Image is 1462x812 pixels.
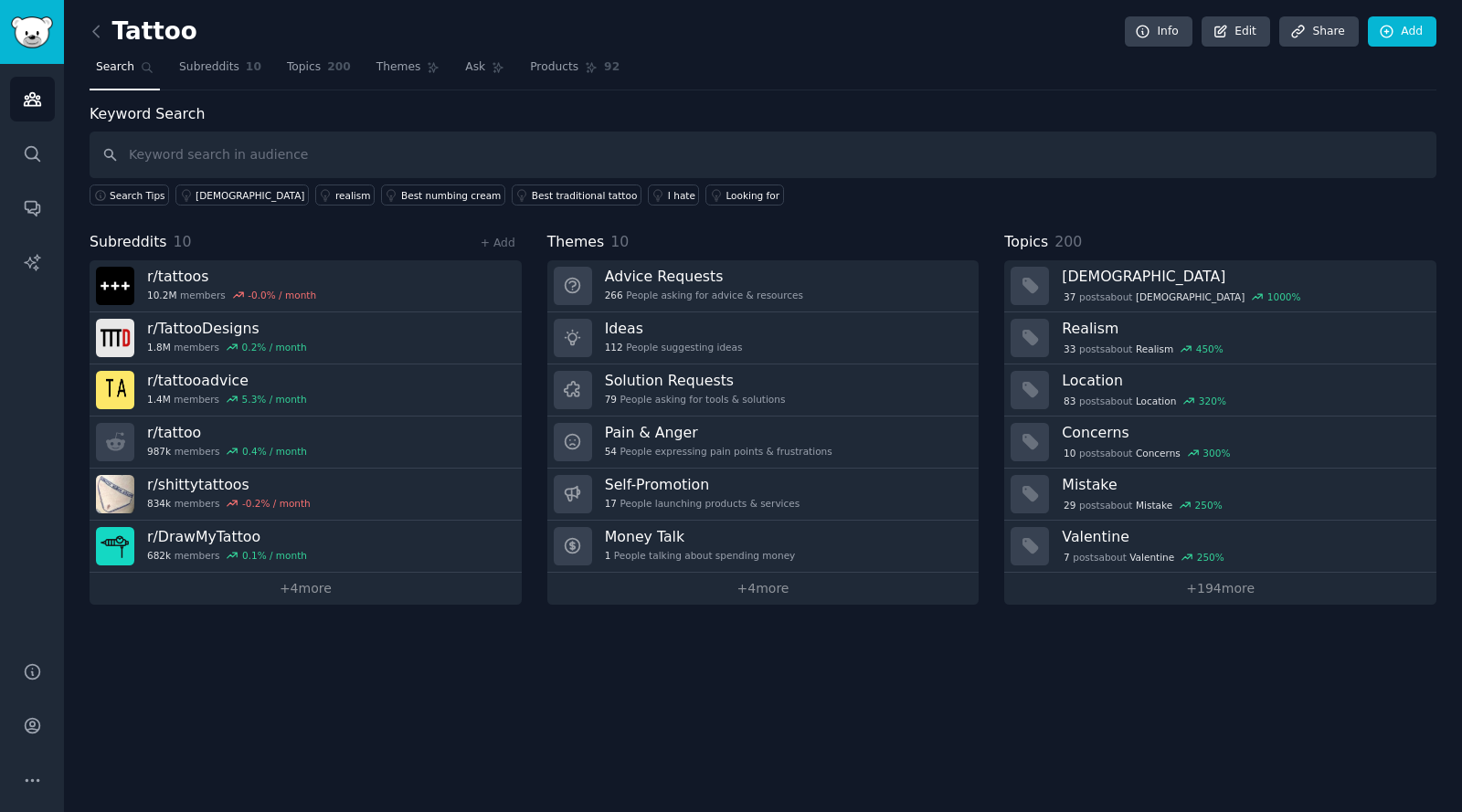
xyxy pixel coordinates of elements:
span: 10 [610,233,629,250]
div: members [147,341,307,353]
div: Looking for [726,189,779,202]
span: Products [530,59,578,76]
label: Keyword Search [90,105,205,122]
span: Subreddits [179,59,239,76]
span: 7 [1064,551,1070,564]
span: 1.4M [147,393,171,406]
a: Info [1125,16,1192,47]
span: 37 [1064,290,1075,303]
a: Realism33postsaboutRealism450% [1004,312,1436,364]
a: r/TattooDesigns1.8Mmembers0.2% / month [90,312,522,364]
div: members [147,393,307,406]
a: Subreddits10 [173,53,268,90]
span: Themes [376,59,421,76]
div: 0.2 % / month [242,341,307,353]
img: GummySearch logo [11,16,53,48]
a: Best traditional tattoo [512,185,641,206]
div: Best traditional tattoo [532,189,637,202]
span: 54 [605,445,617,458]
div: post s about [1062,393,1227,409]
h3: Money Talk [605,527,796,546]
div: [DEMOGRAPHIC_DATA] [196,189,304,202]
img: tattoos [96,267,134,305]
div: 320 % [1199,395,1226,407]
span: 10 [174,233,192,250]
div: -0.2 % / month [242,497,311,510]
a: r/tattoos10.2Mmembers-0.0% / month [90,260,522,312]
span: Topics [287,59,321,76]
a: I hate [648,185,700,206]
span: Mistake [1136,499,1172,511]
span: 29 [1064,499,1075,511]
a: [DEMOGRAPHIC_DATA] [175,185,309,206]
a: Search [90,53,160,90]
div: 300 % [1202,447,1230,459]
h3: Ideas [605,319,743,338]
div: People expressing pain points & frustrations [605,445,832,458]
h3: Solution Requests [605,371,786,390]
a: r/DrawMyTattoo682kmembers0.1% / month [90,521,522,573]
a: Add [1368,16,1436,47]
img: shittytattoos [96,475,134,513]
span: Subreddits [90,231,167,254]
div: Best numbing cream [401,189,501,202]
span: 112 [605,341,623,353]
div: post s about [1062,549,1225,565]
span: 682k [147,549,171,562]
a: +4more [90,573,522,605]
a: Self-Promotion17People launching products & services [547,469,980,521]
a: Valentine7postsaboutValentine250% [1004,521,1436,573]
a: Money Talk1People talking about spending money [547,521,980,573]
span: 79 [605,393,617,406]
h3: Advice Requests [605,267,803,286]
div: 250 % [1197,551,1224,564]
h3: r/ DrawMyTattoo [147,527,307,546]
img: TattooDesigns [96,319,134,357]
div: 5.3 % / month [242,393,307,406]
div: 0.4 % / month [242,445,307,458]
div: People asking for tools & solutions [605,393,786,406]
h3: Concerns [1062,423,1424,442]
span: 834k [147,497,171,510]
a: Ideas112People suggesting ideas [547,312,980,364]
a: Themes [370,53,447,90]
a: [DEMOGRAPHIC_DATA]37postsabout[DEMOGRAPHIC_DATA]1000% [1004,260,1436,312]
span: 200 [1054,233,1082,250]
a: r/shittytattoos834kmembers-0.2% / month [90,469,522,521]
div: post s about [1062,289,1302,305]
div: post s about [1062,445,1232,461]
a: r/tattooadvice1.4Mmembers5.3% / month [90,364,522,417]
span: 266 [605,289,623,301]
span: 92 [604,59,620,76]
div: People launching products & services [605,497,800,510]
div: members [147,445,307,458]
div: People suggesting ideas [605,341,743,353]
div: 450 % [1196,343,1224,355]
div: People talking about spending money [605,549,796,562]
span: Search [96,59,134,76]
a: Edit [1202,16,1270,47]
span: Realism [1136,343,1173,355]
div: 1000 % [1267,290,1301,303]
h3: Location [1062,371,1424,390]
h3: r/ tattoo [147,423,307,442]
a: Ask [459,53,511,90]
a: +194more [1004,573,1436,605]
div: realism [335,189,371,202]
a: Mistake29postsaboutMistake250% [1004,469,1436,521]
h3: r/ tattooadvice [147,371,307,390]
h3: Mistake [1062,475,1424,494]
div: post s about [1062,341,1224,357]
button: Search Tips [90,185,169,206]
div: members [147,289,316,301]
span: Search Tips [110,189,165,202]
h3: Realism [1062,319,1424,338]
input: Keyword search in audience [90,132,1436,178]
div: members [147,497,311,510]
div: post s about [1062,497,1224,513]
span: 17 [605,497,617,510]
h3: Self-Promotion [605,475,800,494]
div: 0.1 % / month [242,549,307,562]
a: Looking for [705,185,783,206]
div: People asking for advice & resources [605,289,803,301]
